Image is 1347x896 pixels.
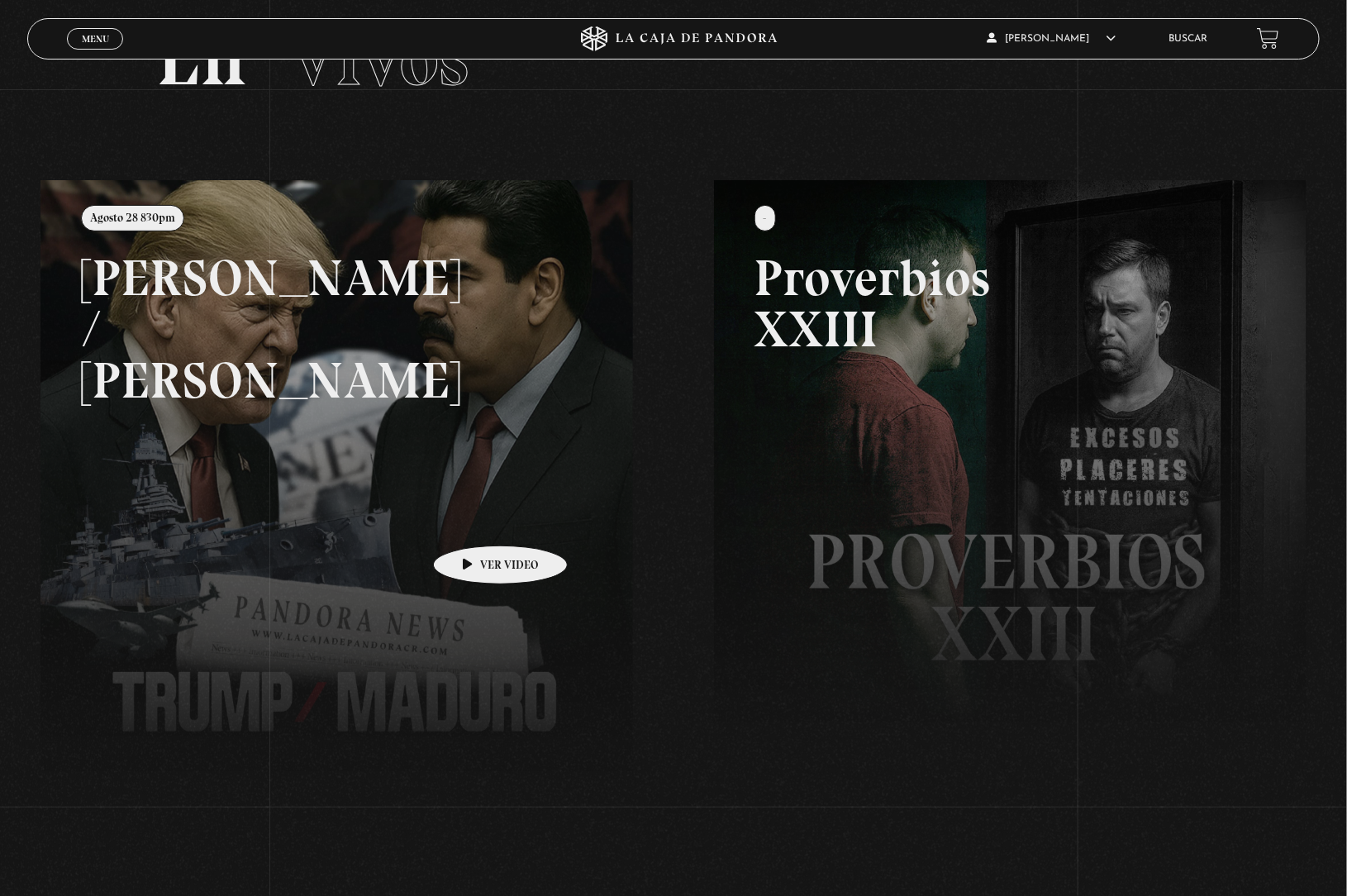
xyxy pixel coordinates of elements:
[1257,27,1279,50] a: View your shopping cart
[156,19,1191,98] h2: En
[288,11,469,105] span: Vivos
[76,47,115,59] span: Cerrar
[1169,34,1207,44] a: Buscar
[82,34,109,44] span: Menu
[987,34,1116,44] span: [PERSON_NAME]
